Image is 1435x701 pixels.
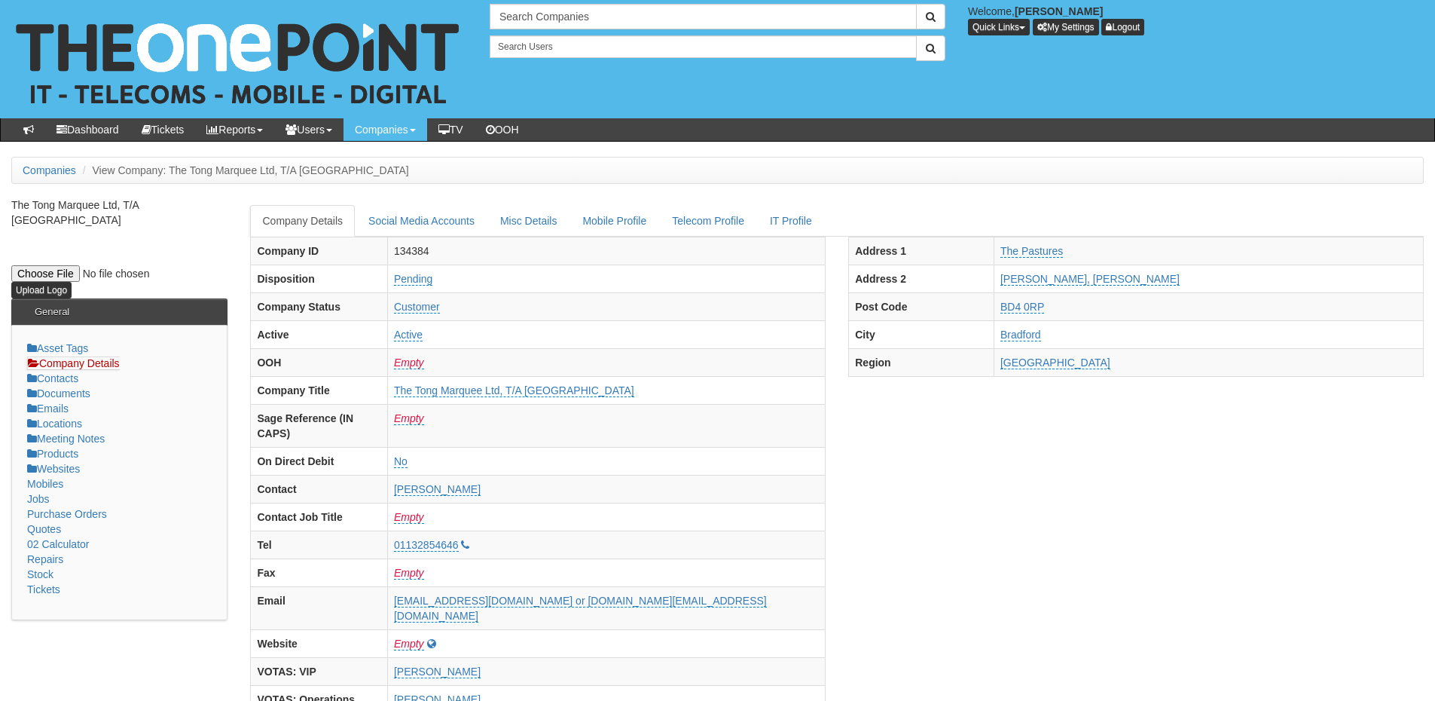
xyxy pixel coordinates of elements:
a: Mobile Profile [570,205,658,237]
a: Jobs [27,493,50,505]
a: Empty [394,511,424,524]
a: [PERSON_NAME], [PERSON_NAME] [1000,273,1180,286]
p: The Tong Marquee Ltd, T/A [GEOGRAPHIC_DATA] [11,197,227,228]
a: Empty [394,638,424,650]
a: Stock [27,568,53,580]
a: [GEOGRAPHIC_DATA] [1000,357,1110,369]
a: Products [27,448,78,460]
a: My Settings [1033,19,1099,35]
th: Active [251,320,387,348]
a: Tickets [130,118,196,141]
a: Meeting Notes [27,433,105,445]
a: [PERSON_NAME] [394,666,481,678]
th: Address 1 [849,237,994,265]
a: BD4 0RP [1000,301,1044,314]
a: Telecom Profile [660,205,756,237]
a: Empty [394,357,424,369]
th: Website [251,629,387,657]
b: [PERSON_NAME] [1015,5,1103,17]
a: Documents [27,387,90,399]
a: TV [427,118,475,141]
button: Quick Links [968,19,1030,35]
th: Email [251,586,387,629]
a: Active [394,329,423,341]
a: Companies [23,164,76,176]
th: On Direct Debit [251,447,387,475]
li: View Company: The Tong Marquee Ltd, T/A [GEOGRAPHIC_DATA] [79,163,409,178]
a: Social Media Accounts [356,205,487,237]
a: Companies [343,118,427,141]
a: Bradford [1000,329,1041,341]
a: Quotes [27,523,61,535]
th: Region [849,348,994,376]
a: Empty [394,567,424,580]
a: [EMAIL_ADDRESS][DOMAIN_NAME] or [DOMAIN_NAME][EMAIL_ADDRESS][DOMAIN_NAME] [394,595,767,623]
th: Address 2 [849,265,994,292]
a: Dashboard [45,118,130,141]
a: Asset Tags [27,342,88,354]
a: The Pastures [1000,245,1063,258]
h3: General [27,299,77,325]
a: 02 Calculator [27,538,90,550]
th: Fax [251,559,387,586]
input: Upload Logo [11,282,72,298]
a: Mobiles [27,478,63,490]
th: Company Title [251,376,387,404]
td: 134384 [387,237,825,265]
th: Contact Job Title [251,503,387,531]
input: Search Companies [490,4,917,29]
a: OOH [475,118,530,141]
a: The Tong Marquee Ltd, T/A [GEOGRAPHIC_DATA] [394,384,634,397]
th: Company Status [251,292,387,320]
a: Users [274,118,343,141]
th: Disposition [251,265,387,292]
a: No [394,455,408,468]
th: Contact [251,475,387,503]
th: City [849,320,994,348]
a: Pending [394,273,432,286]
a: Locations [27,418,82,430]
a: Customer [394,301,440,314]
a: [PERSON_NAME] [394,483,481,496]
a: Company Details [250,205,355,237]
a: IT Profile [758,205,824,237]
th: Company ID [251,237,387,265]
a: Tickets [27,583,60,595]
a: Contacts [27,372,78,384]
a: Websites [27,463,80,475]
th: Sage Reference (IN CAPS) [251,404,387,447]
a: 01132854646 [394,539,459,552]
div: Welcome, [957,4,1435,35]
a: Company Details [27,357,120,370]
a: Emails [27,403,69,415]
a: Repairs [27,553,63,565]
a: Reports [195,118,274,141]
th: Post Code [849,292,994,320]
th: VOTAS: VIP [251,657,387,685]
a: Purchase Orders [27,508,107,520]
input: Search Users [490,35,917,58]
th: Tel [251,531,387,559]
a: Misc Details [488,205,569,237]
th: OOH [251,348,387,376]
a: Empty [394,412,424,425]
a: Logout [1101,19,1144,35]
